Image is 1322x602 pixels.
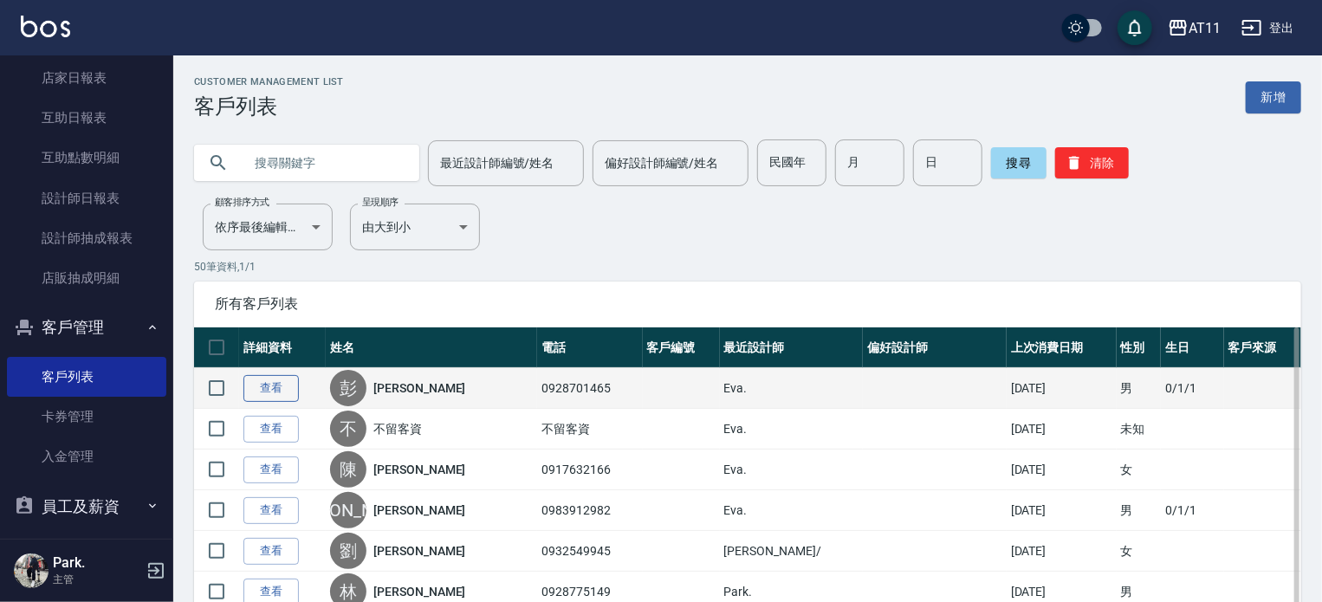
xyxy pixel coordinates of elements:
h5: Park. [53,554,141,572]
p: 主管 [53,572,141,587]
th: 最近設計師 [720,327,864,368]
td: 男 [1117,368,1161,409]
a: 不留客資 [373,420,422,437]
h3: 客戶列表 [194,94,344,119]
td: 0932549945 [537,531,642,572]
button: 登出 [1235,12,1301,44]
div: 由大到小 [350,204,480,250]
a: 店家日報表 [7,58,166,98]
th: 詳細資料 [239,327,326,368]
td: 男 [1117,490,1161,531]
td: Eva. [720,409,864,450]
a: [PERSON_NAME] [373,502,465,519]
label: 顧客排序方式 [215,196,269,209]
div: 劉 [330,533,366,569]
button: 清除 [1055,147,1129,178]
td: Eva. [720,368,864,409]
th: 偏好設計師 [863,327,1007,368]
p: 50 筆資料, 1 / 1 [194,259,1301,275]
td: [DATE] [1007,490,1117,531]
th: 客戶來源 [1224,327,1301,368]
a: 新增 [1246,81,1301,113]
a: 查看 [243,375,299,402]
div: AT11 [1189,17,1221,39]
td: 女 [1117,450,1161,490]
a: 設計師抽成報表 [7,218,166,258]
a: 卡券管理 [7,397,166,437]
h2: Customer Management List [194,76,344,87]
th: 客戶編號 [643,327,720,368]
a: [PERSON_NAME] [373,542,465,560]
div: 陳 [330,451,366,488]
td: Eva. [720,490,864,531]
td: 0983912982 [537,490,642,531]
button: 搜尋 [991,147,1047,178]
th: 電話 [537,327,642,368]
td: [DATE] [1007,409,1117,450]
button: 員工及薪資 [7,484,166,529]
button: 商品管理 [7,528,166,573]
a: [PERSON_NAME] [373,379,465,397]
a: 互助點數明細 [7,138,166,178]
td: 不留客資 [537,409,642,450]
td: 女 [1117,531,1161,572]
a: 查看 [243,497,299,524]
a: 查看 [243,456,299,483]
button: 客戶管理 [7,305,166,350]
label: 呈現順序 [362,196,399,209]
a: 客戶列表 [7,357,166,397]
th: 姓名 [326,327,537,368]
td: 0/1/1 [1161,490,1224,531]
a: 店販抽成明細 [7,258,166,298]
a: 互助日報表 [7,98,166,138]
a: 入金管理 [7,437,166,476]
td: 0917632166 [537,450,642,490]
div: 依序最後編輯時間 [203,204,333,250]
img: Logo [21,16,70,37]
td: [DATE] [1007,531,1117,572]
a: [PERSON_NAME] [373,461,465,478]
button: AT11 [1161,10,1228,46]
td: 未知 [1117,409,1161,450]
img: Person [14,553,49,588]
div: [PERSON_NAME] [330,492,366,528]
th: 性別 [1117,327,1161,368]
input: 搜尋關鍵字 [243,139,405,186]
td: [DATE] [1007,368,1117,409]
td: 0928701465 [537,368,642,409]
th: 上次消費日期 [1007,327,1117,368]
button: save [1118,10,1152,45]
td: Eva. [720,450,864,490]
div: 彭 [330,370,366,406]
a: [PERSON_NAME] [373,583,465,600]
a: 查看 [243,538,299,565]
td: [DATE] [1007,450,1117,490]
th: 生日 [1161,327,1224,368]
td: [PERSON_NAME]/ [720,531,864,572]
span: 所有客戶列表 [215,295,1280,313]
div: 不 [330,411,366,447]
td: 0/1/1 [1161,368,1224,409]
a: 查看 [243,416,299,443]
a: 設計師日報表 [7,178,166,218]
